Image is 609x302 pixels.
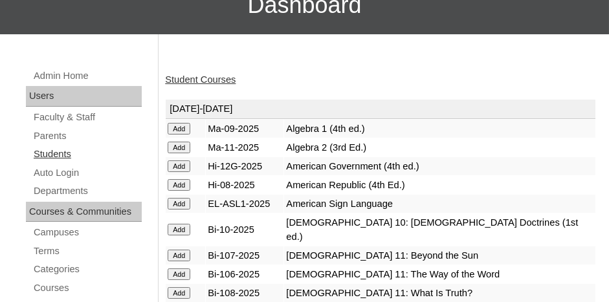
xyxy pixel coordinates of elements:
div: Users [26,86,142,107]
td: [DEMOGRAPHIC_DATA] 11: Beyond the Sun [284,246,595,264]
input: Add [168,179,190,191]
input: Add [168,198,190,210]
input: Add [168,160,190,172]
div: Courses & Communities [26,202,142,222]
a: Courses [32,280,142,296]
td: [DEMOGRAPHIC_DATA] 11: What Is Truth? [284,284,595,302]
a: Auto Login [32,165,142,181]
td: Ma-11-2025 [206,138,283,156]
a: Terms [32,243,142,259]
td: EL-ASL1-2025 [206,195,283,213]
input: Add [168,268,190,280]
a: Admin Home [32,68,142,84]
td: Bi-10-2025 [206,213,283,246]
td: Hi-12G-2025 [206,157,283,175]
td: American Republic (4th Ed.) [284,176,595,194]
td: Hi-08-2025 [206,176,283,194]
td: Algebra 2 (3rd Ed.) [284,138,595,156]
input: Add [168,287,190,299]
a: Parents [32,128,142,144]
td: American Government (4th ed.) [284,157,595,175]
td: [DEMOGRAPHIC_DATA] 11: The Way of the Word [284,265,595,283]
td: American Sign Language [284,195,595,213]
td: [DATE]-[DATE] [166,100,595,119]
td: Ma-09-2025 [206,120,283,138]
td: [DEMOGRAPHIC_DATA] 10: [DEMOGRAPHIC_DATA] Doctrines (1st ed.) [284,213,595,246]
a: Student Courses [165,74,236,85]
a: Departments [32,183,142,199]
td: Bi-108-2025 [206,284,283,302]
a: Faculty & Staff [32,109,142,125]
td: Bi-106-2025 [206,265,283,283]
a: Campuses [32,224,142,241]
input: Add [168,142,190,153]
input: Add [168,123,190,135]
td: Algebra 1 (4th ed.) [284,120,595,138]
a: Students [32,146,142,162]
a: Categories [32,261,142,277]
input: Add [168,250,190,261]
input: Add [168,224,190,235]
td: Bi-107-2025 [206,246,283,264]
